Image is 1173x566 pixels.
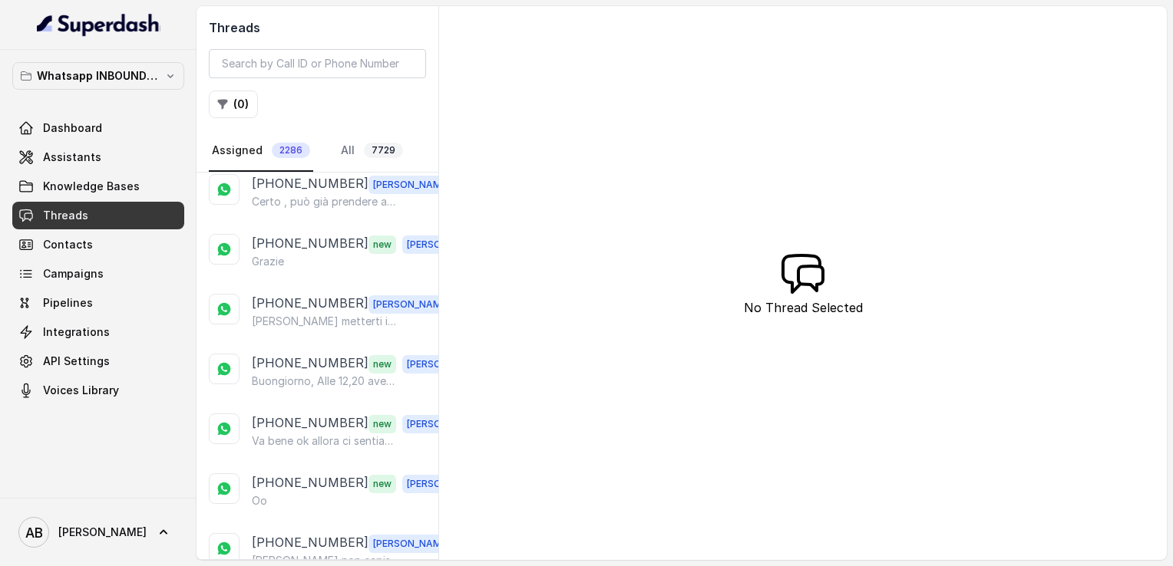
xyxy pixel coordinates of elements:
span: new [368,475,396,493]
span: Knowledge Bases [43,179,140,194]
span: [PERSON_NAME] [368,295,454,314]
span: new [368,235,396,254]
a: Campaigns [12,260,184,288]
text: AB [25,525,43,541]
p: Buongiorno, Alle 12,20 avevo prenotato una chiamata che non ho ancora ricevuto.... [252,373,399,389]
span: Campaigns [43,266,104,281]
h2: Threads [209,18,426,37]
a: Integrations [12,318,184,346]
span: Assistants [43,150,101,165]
a: All7729 [338,130,406,172]
span: [PERSON_NAME] [402,475,488,493]
a: Contacts [12,231,184,258]
a: Threads [12,202,184,229]
span: [PERSON_NAME] [402,235,488,254]
p: [PHONE_NUMBER] [252,174,368,194]
span: [PERSON_NAME] [368,176,454,194]
span: [PERSON_NAME] [58,525,147,540]
span: [PERSON_NAME] [368,535,454,553]
input: Search by Call ID or Phone Number [209,49,426,78]
span: 2286 [272,143,310,158]
a: API Settings [12,347,184,375]
span: [PERSON_NAME] [402,415,488,433]
nav: Tabs [209,130,426,172]
span: Voices Library [43,383,119,398]
span: new [368,415,396,433]
button: (0) [209,90,258,118]
span: API Settings [43,354,110,369]
span: Integrations [43,324,110,340]
a: [PERSON_NAME] [12,511,184,554]
p: [PHONE_NUMBER] [252,413,368,433]
span: new [368,355,396,373]
p: [PHONE_NUMBER] [252,294,368,314]
a: Knowledge Bases [12,173,184,200]
span: Threads [43,208,88,223]
p: [PERSON_NAME] metterti in contatto cara con la mia assistente [PERSON_NAME] alle 17e20 va bene ? [252,314,399,329]
img: light.svg [37,12,160,37]
p: [PHONE_NUMBER] [252,354,368,373]
p: [PHONE_NUMBER] [252,234,368,254]
p: Va bene ok allora ci sentiamo dopo [252,433,399,449]
span: Contacts [43,237,93,252]
span: 7729 [364,143,403,158]
a: Assigned2286 [209,130,313,172]
p: Grazie [252,254,284,269]
p: Whatsapp INBOUND Workspace [37,67,160,85]
p: No Thread Selected [744,298,863,317]
a: Dashboard [12,114,184,142]
p: Oo [252,493,267,508]
span: [PERSON_NAME] [402,355,488,373]
p: [PHONE_NUMBER] [252,533,368,553]
button: Whatsapp INBOUND Workspace [12,62,184,90]
a: Assistants [12,143,184,171]
a: Voices Library [12,377,184,404]
p: Certo , può già prendere appuntamento tramite la chiamata informativa 😊 [252,194,399,209]
p: [PHONE_NUMBER] [252,473,368,493]
span: Dashboard [43,120,102,136]
a: Pipelines [12,289,184,317]
span: Pipelines [43,295,93,311]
